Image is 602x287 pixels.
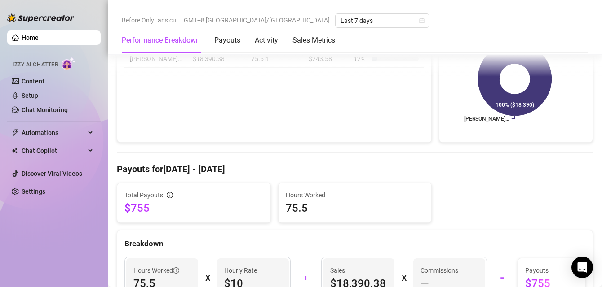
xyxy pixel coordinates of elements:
[205,271,210,285] div: X
[117,163,593,175] h4: Payouts for [DATE] - [DATE]
[421,265,458,275] article: Commissions
[122,13,178,27] span: Before OnlyFans cut
[12,148,18,154] img: Chat Copilot
[286,201,425,215] span: 75.5
[62,57,75,70] img: AI Chatter
[255,35,278,46] div: Activity
[246,50,303,68] td: 75.5 h
[296,271,316,285] div: +
[167,192,173,198] span: info-circle
[303,50,349,68] td: $243.58
[124,201,263,215] span: $755
[22,78,44,85] a: Content
[354,54,368,64] span: 12 %
[22,126,85,140] span: Automations
[124,190,163,200] span: Total Payouts
[571,257,593,278] div: Open Intercom Messenger
[464,116,509,122] text: [PERSON_NAME]…
[286,190,425,200] span: Hours Worked
[22,143,85,158] span: Chat Copilot
[22,170,82,177] a: Discover Viral Videos
[12,129,19,136] span: thunderbolt
[133,265,179,275] span: Hours Worked
[124,50,187,68] td: [PERSON_NAME]…
[525,265,578,275] span: Payouts
[214,35,240,46] div: Payouts
[7,13,75,22] img: logo-BBDzfeDw.svg
[341,14,424,27] span: Last 7 days
[22,106,68,113] a: Chat Monitoring
[22,92,38,99] a: Setup
[122,35,200,46] div: Performance Breakdown
[22,34,39,41] a: Home
[402,271,406,285] div: X
[22,188,45,195] a: Settings
[187,50,246,68] td: $18,390.38
[330,265,388,275] span: Sales
[124,238,585,250] div: Breakdown
[184,13,330,27] span: GMT+8 [GEOGRAPHIC_DATA]/[GEOGRAPHIC_DATA]
[224,265,257,275] article: Hourly Rate
[173,267,179,274] span: info-circle
[13,61,58,69] span: Izzy AI Chatter
[292,35,335,46] div: Sales Metrics
[492,271,512,285] div: =
[419,18,425,23] span: calendar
